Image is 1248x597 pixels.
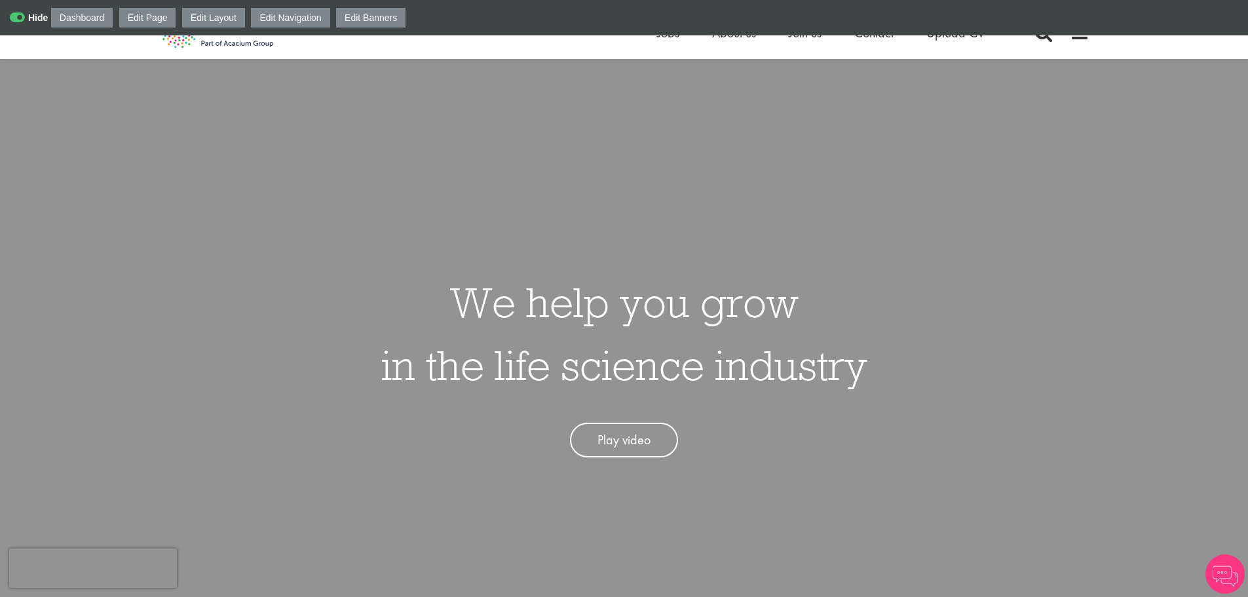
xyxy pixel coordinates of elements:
[182,8,245,28] a: Edit Layout
[381,271,867,396] h1: We help you grow in the life science industry
[251,8,330,28] a: Edit Navigation
[570,423,678,457] a: Play video
[1205,554,1245,594] img: Chatbot
[119,8,176,28] a: Edit Page
[336,8,406,28] a: Edit Banners
[51,8,113,28] a: Dashboard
